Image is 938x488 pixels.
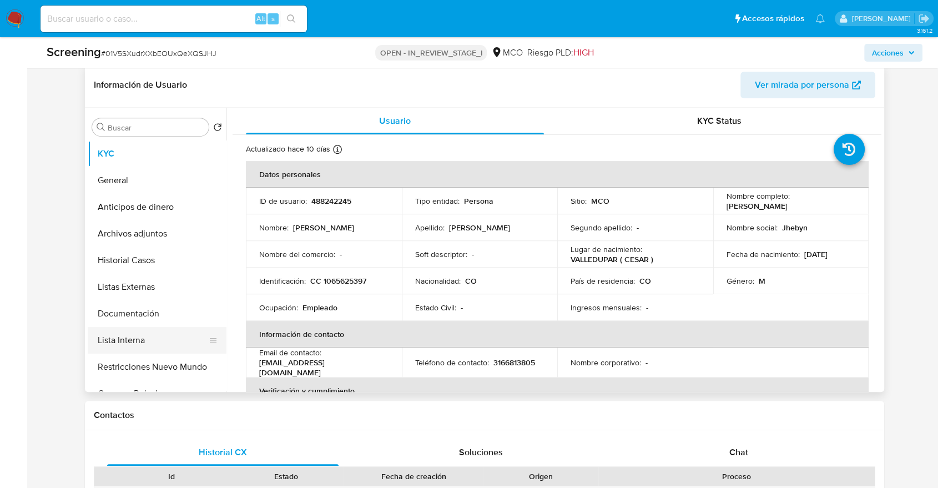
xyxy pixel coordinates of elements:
p: Identificación : [259,276,306,286]
p: Estado Civil : [415,303,456,313]
a: Notificaciones [815,14,825,23]
span: Chat [729,446,748,459]
th: Información de contacto [246,321,869,348]
p: [PERSON_NAME] [727,201,788,211]
p: Nacionalidad : [415,276,461,286]
h1: Contactos [94,410,875,421]
div: Id [122,471,221,482]
p: - [472,249,474,259]
span: # 01V5SXudrXXbEOUxQeXQSJHJ [101,48,216,59]
a: Salir [918,13,930,24]
button: Ver mirada por persona [740,72,875,98]
p: ID de usuario : [259,196,307,206]
p: - [340,249,342,259]
p: Género : [727,276,754,286]
p: [EMAIL_ADDRESS][DOMAIN_NAME] [259,358,384,378]
span: Acciones [872,44,904,62]
button: Acciones [864,44,922,62]
p: Empleado [302,303,337,313]
div: Proceso [606,471,867,482]
button: Archivos adjuntos [88,220,226,247]
p: M [759,276,765,286]
input: Buscar [108,123,204,133]
p: - [646,303,648,313]
p: Ocupación : [259,303,298,313]
p: Nombre corporativo : [571,358,641,368]
button: Listas Externas [88,274,226,300]
p: Segundo apellido : [571,223,632,233]
p: Tipo entidad : [415,196,460,206]
span: Historial CX [199,446,247,459]
p: Ingresos mensuales : [571,303,642,313]
button: Historial Casos [88,247,226,274]
button: Cruces y Relaciones [88,380,226,407]
span: 3.161.2 [916,26,932,35]
p: - [645,358,648,368]
button: Documentación [88,300,226,327]
button: KYC [88,140,226,167]
span: s [271,13,275,24]
p: OPEN - IN_REVIEW_STAGE_I [375,45,487,61]
div: Origen [491,471,591,482]
p: Actualizado hace 10 días [246,144,330,154]
p: Nombre : [259,223,289,233]
h1: Información de Usuario [94,79,187,90]
span: KYC Status [697,114,742,127]
div: MCO [491,47,522,59]
p: Fecha de nacimiento : [727,249,800,259]
span: Riesgo PLD: [527,47,593,59]
span: Ver mirada por persona [755,72,849,98]
p: CC 1065625397 [310,276,366,286]
p: Lugar de nacimiento : [571,244,642,254]
p: [PERSON_NAME] [449,223,510,233]
button: General [88,167,226,194]
p: 488242245 [311,196,351,206]
p: Nombre completo : [727,191,790,201]
button: Lista Interna [88,327,218,354]
p: MCO [591,196,609,206]
p: Soft descriptor : [415,249,467,259]
p: País de residencia : [571,276,635,286]
p: [PERSON_NAME] [293,223,354,233]
p: [DATE] [804,249,828,259]
span: HIGH [573,46,593,59]
p: 3166813805 [493,358,535,368]
div: Fecha de creación [351,471,476,482]
p: Jhebyn [782,223,808,233]
p: Email de contacto : [259,348,321,358]
p: - [461,303,463,313]
p: CO [639,276,651,286]
p: Nombre del comercio : [259,249,335,259]
button: Anticipos de dinero [88,194,226,220]
p: Sitio : [571,196,587,206]
button: search-icon [280,11,302,27]
span: Soluciones [458,446,502,459]
button: Volver al orden por defecto [213,123,222,135]
p: Persona [464,196,493,206]
p: Apellido : [415,223,445,233]
div: Estado [236,471,336,482]
th: Verificación y cumplimiento [246,378,869,404]
p: CO [465,276,477,286]
p: marianela.tarsia@mercadolibre.com [851,13,914,24]
button: Restricciones Nuevo Mundo [88,354,226,380]
input: Buscar usuario o caso... [41,12,307,26]
span: Usuario [379,114,411,127]
b: Screening [47,43,101,61]
span: Accesos rápidos [742,13,804,24]
button: Buscar [97,123,105,132]
p: VALLEDUPAR ( CESAR ) [571,254,653,264]
p: - [637,223,639,233]
p: Nombre social : [727,223,778,233]
th: Datos personales [246,161,869,188]
span: Alt [256,13,265,24]
p: Teléfono de contacto : [415,358,489,368]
